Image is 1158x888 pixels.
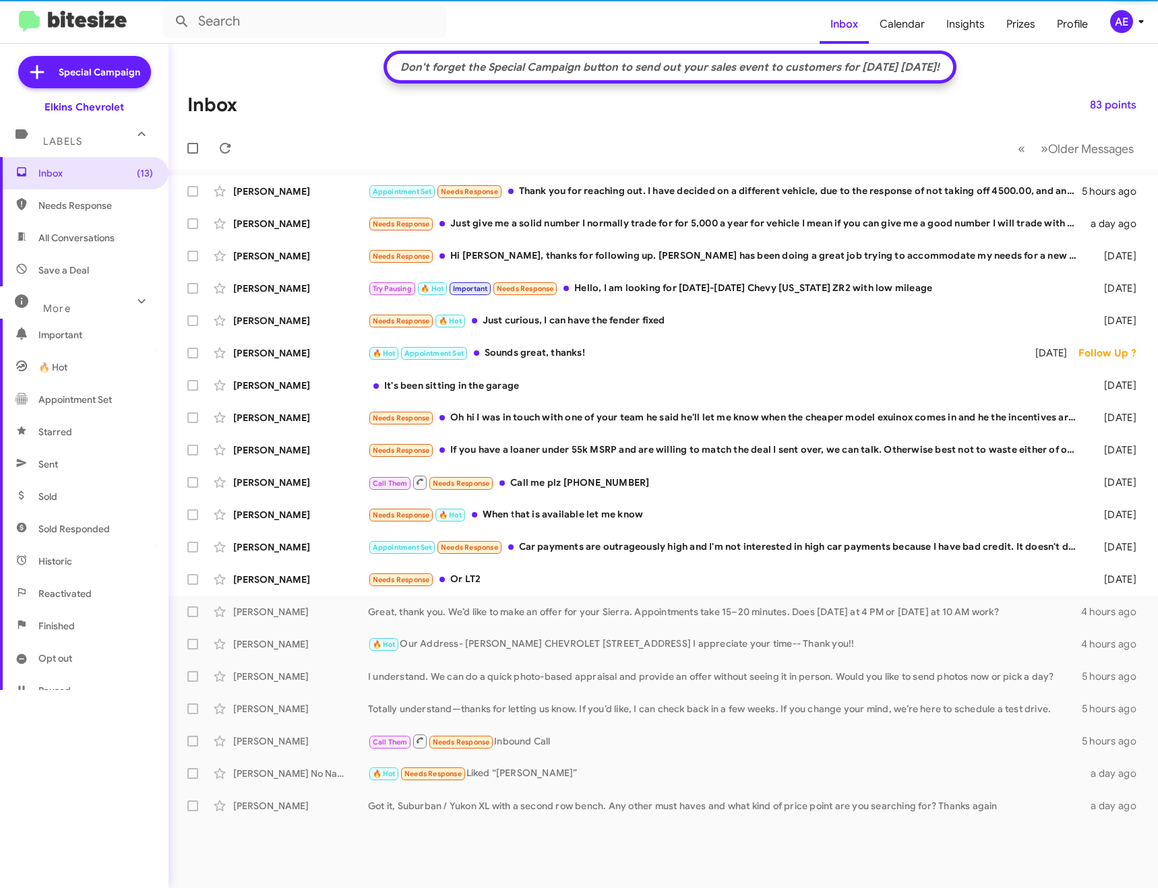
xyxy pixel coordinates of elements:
[233,282,368,295] div: [PERSON_NAME]
[373,187,432,196] span: Appointment Set
[44,100,124,114] div: Elkins Chevrolet
[373,252,430,261] span: Needs Response
[996,5,1046,44] a: Prizes
[233,508,368,521] div: [PERSON_NAME]
[38,360,67,374] span: 🔥 Hot
[233,379,368,392] div: [PERSON_NAME]
[373,220,430,228] span: Needs Response
[453,284,488,293] span: Important
[1046,5,1099,44] span: Profile
[1090,93,1136,117] span: 83 points
[233,799,368,813] div: [PERSON_NAME]
[433,738,490,747] span: Needs Response
[368,670,1082,683] div: I understand. We can do a quick photo-based appraisal and provide an offer without seeing it in p...
[233,217,368,230] div: [PERSON_NAME]
[368,637,1081,652] div: Our Address- [PERSON_NAME] CHEVROLET [STREET_ADDRESS] I appreciate your time-- Thank you!!
[233,185,368,198] div: [PERSON_NAME]
[137,166,153,180] span: (13)
[1020,346,1078,360] div: [DATE]
[38,393,112,406] span: Appointment Set
[1010,135,1142,162] nav: Page navigation example
[38,328,153,342] span: Important
[368,474,1085,491] div: Call me plz [PHONE_NUMBER]
[820,5,869,44] a: Inbox
[1078,346,1147,360] div: Follow Up ?
[38,522,110,536] span: Sold Responded
[59,65,140,79] span: Special Campaign
[404,349,464,358] span: Appointment Set
[38,587,92,600] span: Reactivated
[1110,10,1133,33] div: AE
[373,284,412,293] span: Try Pausing
[373,738,408,747] span: Call Them
[1085,411,1147,424] div: [DATE]
[1010,135,1033,162] button: Previous
[368,184,1082,199] div: Thank you for reaching out. I have decided on a different vehicle, due to the response of not tak...
[38,652,72,665] span: Opt out
[1085,767,1147,780] div: a day ago
[368,572,1085,588] div: Or LT2
[233,734,368,748] div: [PERSON_NAME]
[373,575,430,584] span: Needs Response
[1085,476,1147,489] div: [DATE]
[1085,443,1147,457] div: [DATE]
[368,410,1085,426] div: Oh hi I was in touch with one of your team he said he'll let me know when the cheaper model exuin...
[869,5,936,44] a: Calendar
[163,5,446,38] input: Search
[1082,185,1147,198] div: 5 hours ago
[368,605,1081,619] div: Great, thank you. We’d like to make an offer for your Sierra. Appointments take 15–20 minutes. Do...
[1082,670,1147,683] div: 5 hours ago
[38,199,153,212] span: Needs Response
[1085,573,1147,586] div: [DATE]
[1085,540,1147,554] div: [DATE]
[1085,799,1147,813] div: a day ago
[1082,702,1147,716] div: 5 hours ago
[373,414,430,422] span: Needs Response
[368,799,1085,813] div: Got it, Suburban / Yukon XL with a second row bench. Any other must haves and what kind of price ...
[233,605,368,619] div: [PERSON_NAME]
[1085,217,1147,230] div: a day ago
[373,543,432,552] span: Appointment Set
[233,346,368,360] div: [PERSON_NAME]
[368,443,1085,458] div: If you have a loaner under 55k MSRP and are willing to match the deal I sent over, we can talk. O...
[368,702,1082,716] div: Totally understand—thanks for letting us know. If you’d like, I can check back in a few weeks. If...
[441,187,498,196] span: Needs Response
[38,166,153,180] span: Inbox
[38,619,75,633] span: Finished
[1082,734,1147,748] div: 5 hours ago
[368,313,1085,329] div: Just curious, I can have the fender fixed
[394,61,946,74] div: Don't forget the Special Campaign button to send out your sales event to customers for [DATE] [DA...
[368,216,1085,232] div: Just give me a solid number I normally trade for for 5,000 a year for vehicle I mean if you can g...
[421,284,444,293] span: 🔥 Hot
[441,543,498,552] span: Needs Response
[18,56,151,88] a: Special Campaign
[373,769,396,778] span: 🔥 Hot
[233,443,368,457] div: [PERSON_NAME]
[1081,605,1147,619] div: 4 hours ago
[1085,314,1147,327] div: [DATE]
[1018,140,1025,157] span: «
[439,317,462,325] span: 🔥 Hot
[233,476,368,489] div: [PERSON_NAME]
[368,346,1020,361] div: Sounds great, thanks!
[233,249,368,263] div: [PERSON_NAME]
[1099,10,1143,33] button: AE
[373,349,396,358] span: 🔥 Hot
[38,554,72,568] span: Historic
[1079,93,1147,117] button: 83 points
[38,684,71,697] span: Paused
[936,5,996,44] span: Insights
[233,314,368,327] div: [PERSON_NAME]
[1085,379,1147,392] div: [DATE]
[233,540,368,554] div: [PERSON_NAME]
[1085,508,1147,521] div: [DATE]
[373,479,408,488] span: Call Them
[368,281,1085,296] div: Hello, I am looking for [DATE]-[DATE] Chevy [US_STATE] ZR2 with low mileage
[233,411,368,424] div: [PERSON_NAME]
[43,303,71,315] span: More
[368,507,1085,523] div: When that is available let me know
[368,766,1085,782] div: Liked “[PERSON_NAME]”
